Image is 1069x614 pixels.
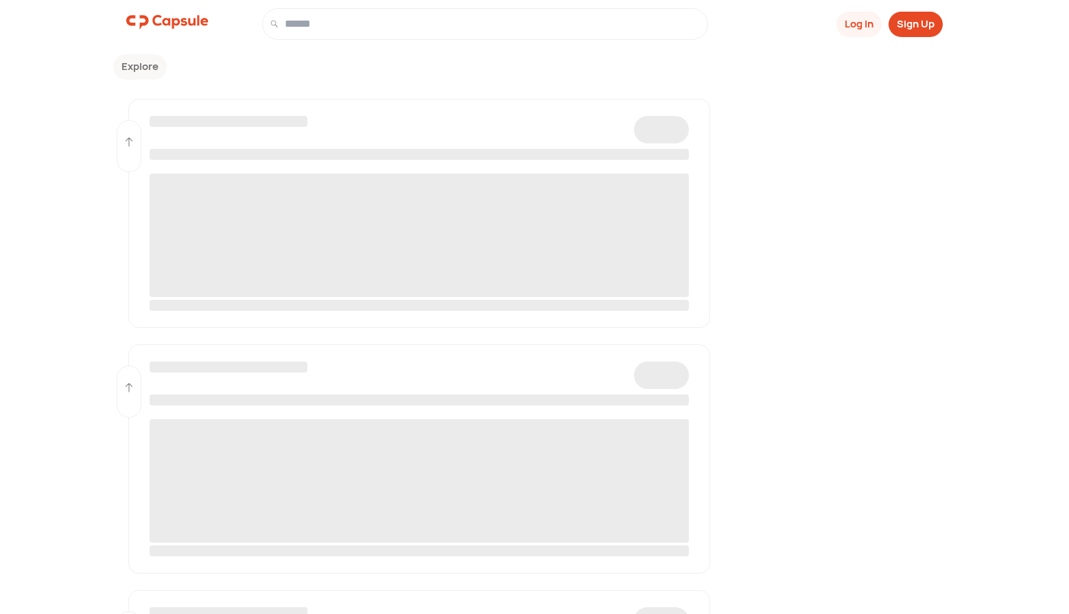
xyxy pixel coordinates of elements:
span: ‌ [150,394,689,405]
span: ‌ [150,174,689,297]
span: ‌ [150,116,307,127]
span: ‌ [150,545,689,556]
span: ‌ [150,419,689,543]
button: Sign Up [889,12,943,37]
span: ‌ [634,116,689,143]
button: Log In [836,12,882,37]
span: ‌ [150,149,689,160]
img: logo [126,8,209,36]
span: ‌ [150,300,689,311]
a: logo [126,8,209,40]
button: Explore [113,54,167,80]
span: ‌ [634,362,689,389]
span: ‌ [150,362,307,373]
